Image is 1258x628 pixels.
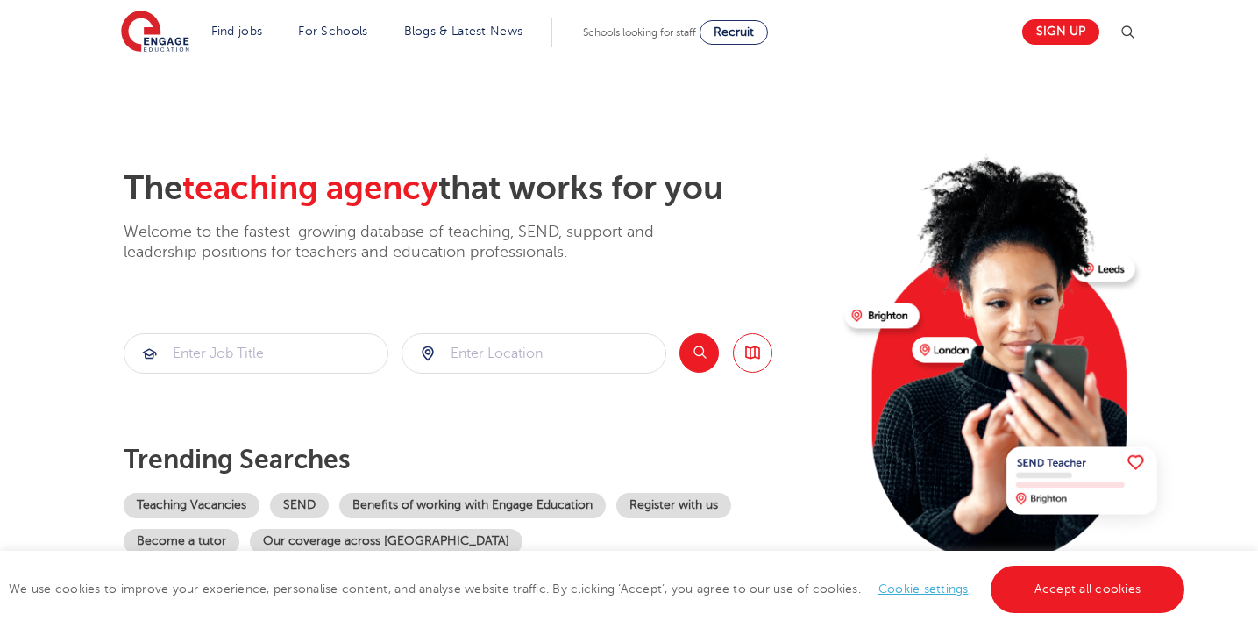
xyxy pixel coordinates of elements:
span: We use cookies to improve your experience, personalise content, and analyse website traffic. By c... [9,582,1189,596]
input: Submit [124,334,387,373]
a: Benefits of working with Engage Education [339,493,606,518]
a: Our coverage across [GEOGRAPHIC_DATA] [250,529,522,554]
div: Submit [402,333,666,374]
a: Accept all cookies [991,566,1185,613]
a: Find jobs [211,25,263,38]
a: Cookie settings [878,582,969,596]
img: Engage Education [121,11,189,54]
span: teaching agency [182,169,438,207]
a: Sign up [1022,19,1099,45]
h2: The that works for you [124,168,831,209]
a: Teaching Vacancies [124,493,259,518]
a: For Schools [298,25,367,38]
a: SEND [270,493,329,518]
a: Recruit [700,20,768,45]
a: Blogs & Latest News [404,25,523,38]
p: Trending searches [124,444,831,475]
span: Recruit [714,25,754,39]
button: Search [679,333,719,373]
span: Schools looking for staff [583,26,696,39]
div: Submit [124,333,388,374]
a: Become a tutor [124,529,239,554]
p: Welcome to the fastest-growing database of teaching, SEND, support and leadership positions for t... [124,222,702,263]
a: Register with us [616,493,731,518]
input: Submit [402,334,665,373]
